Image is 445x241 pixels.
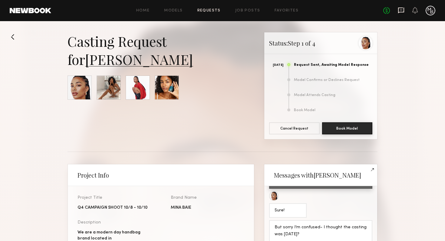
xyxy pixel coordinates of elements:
a: Models [164,9,183,13]
div: Model Confirms or Declines Request [294,78,372,82]
a: Favorites [275,9,298,13]
div: But sorry I’m confused- I thought the casting was [DATE]? [275,224,367,238]
div: Casting Request for [68,32,254,68]
a: [PERSON_NAME] [85,50,193,68]
div: Sure! [275,207,301,214]
h2: Project Info [77,172,109,179]
div: Description [77,220,151,225]
div: Model Attends Casting [294,93,372,97]
div: Q4 CAMPAIGN SHOOT 10/8 - 10/10 [77,205,151,211]
div: Project Title [77,196,151,200]
button: Book Model [322,122,373,134]
div: MINA BAIE [171,205,245,211]
div: [DATE] [269,64,283,67]
a: Requests [197,9,221,13]
h2: Messages with [PERSON_NAME] [274,172,361,179]
div: Brand Name [171,196,245,200]
div: Request Sent, Awaiting Model Response [294,63,372,67]
a: Job Posts [235,9,260,13]
div: Book Model [294,108,372,112]
div: Status: Step 1 of 4 [264,32,377,54]
button: Cancel Request [269,122,320,134]
a: Home [136,9,150,13]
